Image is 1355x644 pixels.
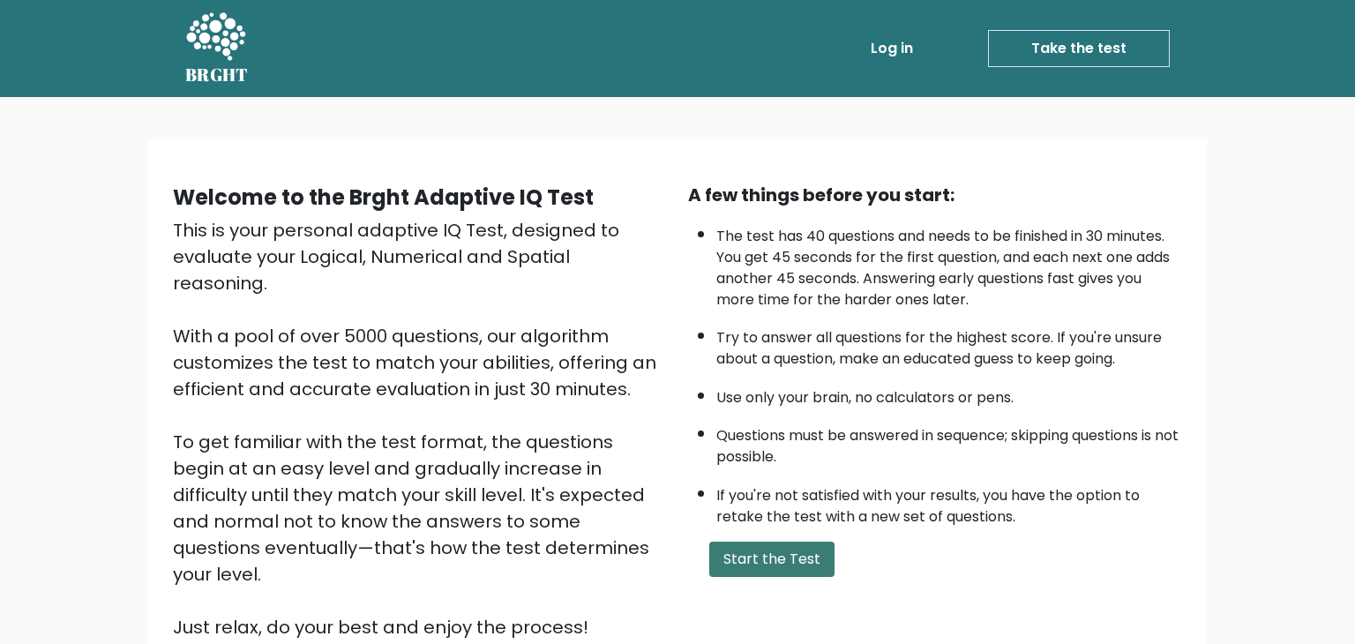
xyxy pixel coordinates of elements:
[716,416,1182,468] li: Questions must be answered in sequence; skipping questions is not possible.
[716,476,1182,528] li: If you're not satisfied with your results, you have the option to retake the test with a new set ...
[173,217,667,640] div: This is your personal adaptive IQ Test, designed to evaluate your Logical, Numerical and Spatial ...
[688,182,1182,208] div: A few things before you start:
[988,30,1170,67] a: Take the test
[716,217,1182,311] li: The test has 40 questions and needs to be finished in 30 minutes. You get 45 seconds for the firs...
[173,183,594,212] b: Welcome to the Brght Adaptive IQ Test
[185,7,249,90] a: BRGHT
[716,318,1182,370] li: Try to answer all questions for the highest score. If you're unsure about a question, make an edu...
[716,378,1182,408] li: Use only your brain, no calculators or pens.
[185,64,249,86] h5: BRGHT
[709,542,835,577] button: Start the Test
[864,31,920,66] a: Log in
